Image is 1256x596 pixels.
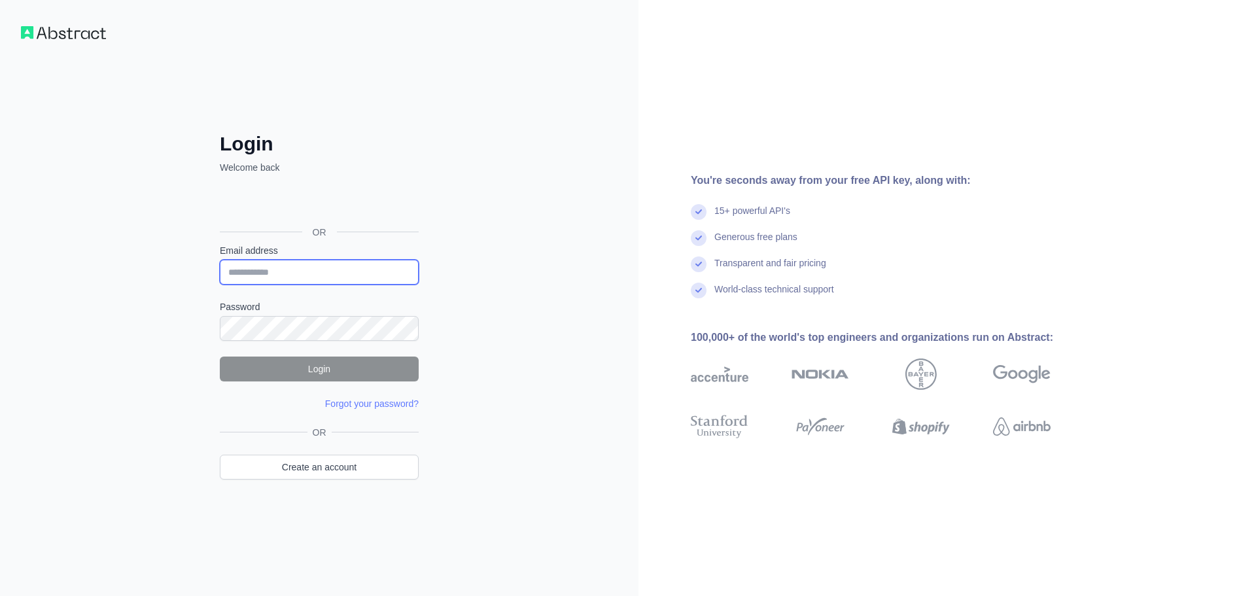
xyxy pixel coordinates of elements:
span: OR [307,426,332,439]
h2: Login [220,132,419,156]
img: nokia [792,359,849,390]
img: google [993,359,1051,390]
img: payoneer [792,412,849,441]
span: OR [302,226,337,239]
img: bayer [905,359,937,390]
div: World-class technical support [714,283,834,309]
label: Password [220,300,419,313]
img: check mark [691,230,706,246]
img: stanford university [691,412,748,441]
iframe: Sign in with Google Button [213,188,423,217]
div: Transparent and fair pricing [714,256,826,283]
img: check mark [691,204,706,220]
label: Email address [220,244,419,257]
div: You're seconds away from your free API key, along with: [691,173,1092,188]
div: Generous free plans [714,230,797,256]
div: 100,000+ of the world's top engineers and organizations run on Abstract: [691,330,1092,345]
div: 15+ powerful API's [714,204,790,230]
img: accenture [691,359,748,390]
p: Welcome back [220,161,419,174]
img: check mark [691,256,706,272]
img: airbnb [993,412,1051,441]
button: Login [220,357,419,381]
a: Forgot your password? [325,398,419,409]
a: Create an account [220,455,419,480]
img: check mark [691,283,706,298]
img: shopify [892,412,950,441]
img: Workflow [21,26,106,39]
